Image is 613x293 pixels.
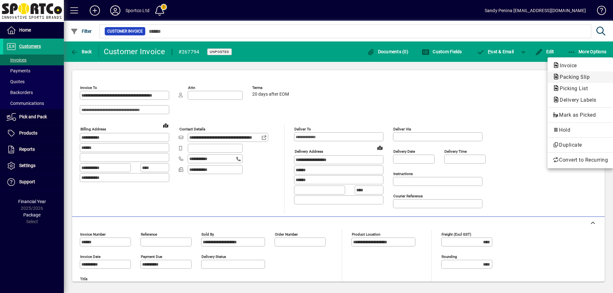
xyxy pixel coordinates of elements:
span: Convert to Recurring [553,156,608,164]
span: Packing Slip [553,74,593,80]
span: Duplicate [553,141,608,149]
span: Delivery Labels [553,97,600,103]
span: Picking List [553,85,591,92]
span: Hold [553,126,608,134]
span: Invoice [553,62,580,69]
span: Mark as Picked [553,111,608,119]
